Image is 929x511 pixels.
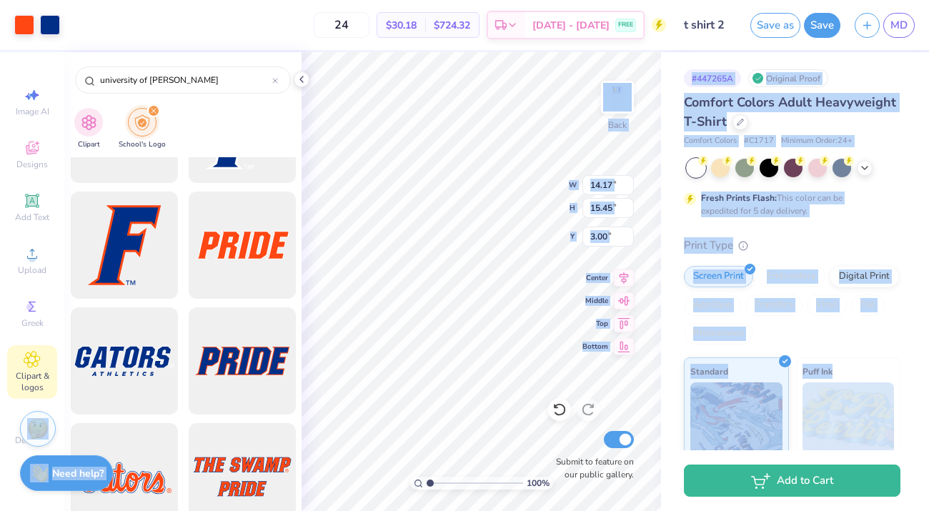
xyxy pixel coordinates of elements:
div: Screen Print [684,266,753,287]
span: Greek [21,317,44,329]
label: Submit to feature on our public gallery. [548,455,634,481]
input: Try "WashU" [99,73,272,87]
span: Image AI [16,106,49,117]
div: Print Type [684,237,900,254]
div: filter for Clipart [74,108,103,150]
div: Applique [684,294,741,316]
button: filter button [119,108,166,150]
span: Standard [690,364,728,379]
div: Digital Print [830,266,899,287]
span: 100 % [527,477,550,490]
span: [DATE] - [DATE] [532,18,610,33]
div: Vinyl [807,294,847,316]
span: Comfort Colors Adult Heavyweight T-Shirt [684,94,896,130]
span: MD [890,17,908,34]
button: filter button [74,108,103,150]
span: Add Text [15,212,49,223]
button: Save [804,13,840,38]
strong: Need help? [52,467,104,480]
span: Comfort Colors [684,135,737,147]
span: $724.32 [434,18,470,33]
img: School's Logo Image [134,114,150,131]
div: Original Proof [748,69,828,87]
span: # C1717 [744,135,774,147]
img: Standard [690,382,783,454]
a: MD [883,13,915,38]
img: Back [603,83,632,111]
div: # 447265A [684,69,741,87]
span: Designs [16,159,48,170]
strong: Fresh Prints Flash: [701,192,777,204]
span: Top [582,319,608,329]
img: Puff Ink [803,382,895,454]
span: School's Logo [119,139,166,150]
span: Decorate [15,435,49,446]
img: Clipart Image [81,114,97,131]
div: Embroidery [757,266,825,287]
div: Transfers [745,294,803,316]
span: Clipart [78,139,100,150]
span: $30.18 [386,18,417,33]
button: Add to Cart [684,465,900,497]
div: This color can be expedited for 5 day delivery. [701,192,877,217]
span: Clipart & logos [7,370,57,393]
span: Middle [582,296,608,306]
input: Untitled Design [673,11,743,39]
div: Rhinestones [684,323,753,344]
span: Bottom [582,342,608,352]
span: Minimum Order: 24 + [781,135,853,147]
span: Puff Ink [803,364,833,379]
span: Upload [18,264,46,276]
div: Foil [851,294,885,316]
span: Center [582,273,608,283]
button: Save as [750,13,800,38]
div: Back [608,119,627,132]
span: FREE [618,20,633,30]
div: filter for School's Logo [119,108,166,150]
input: – – [314,12,369,38]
